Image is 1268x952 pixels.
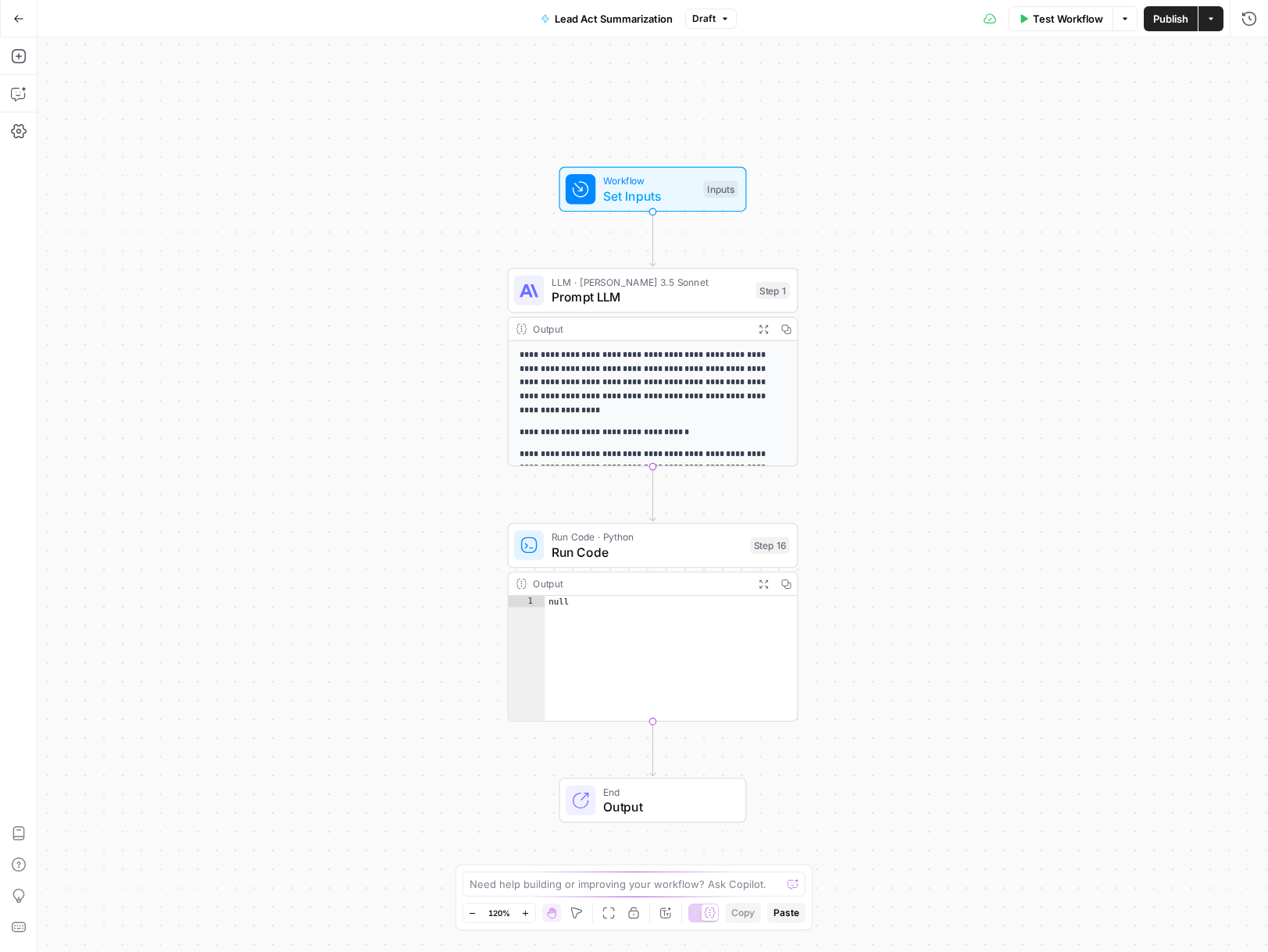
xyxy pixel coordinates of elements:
div: Run Code · PythonRun CodeStep 16Outputnull [508,523,798,722]
button: Paste [767,903,805,923]
span: End [603,784,730,799]
span: Copy [731,906,755,920]
div: Output [533,322,747,337]
div: Output [533,576,747,591]
button: Test Workflow [1009,6,1113,31]
span: Workflow [603,173,696,188]
div: EndOutput [508,778,798,823]
span: Prompt LLM [552,287,748,306]
button: Draft [685,9,737,29]
span: Lead Act Summarization [555,11,673,27]
button: Lead Act Summarization [531,6,682,31]
span: Set Inputs [603,187,696,205]
span: Test Workflow [1033,11,1103,27]
div: WorkflowSet InputsInputs [508,167,798,212]
span: Output [603,797,730,816]
g: Edge from step_1 to step_16 [650,467,655,522]
span: Run Code [552,543,743,562]
span: LLM · [PERSON_NAME] 3.5 Sonnet [552,275,748,290]
div: Step 16 [750,537,789,554]
span: Paste [773,906,799,920]
button: Publish [1144,6,1198,31]
g: Edge from step_16 to end [650,722,655,776]
span: 120% [488,907,510,919]
span: Draft [692,12,716,26]
button: Copy [725,903,761,923]
g: Edge from start to step_1 [650,212,655,266]
span: Run Code · Python [552,529,743,544]
div: 1 [509,596,545,607]
div: Step 1 [756,282,790,299]
div: Inputs [703,181,738,198]
span: Publish [1153,11,1188,27]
